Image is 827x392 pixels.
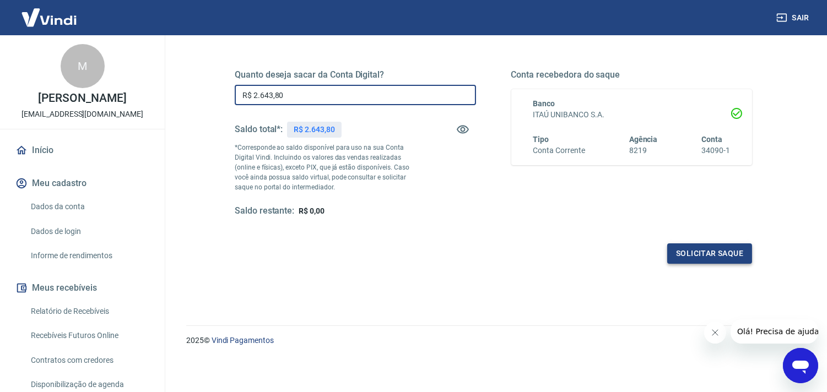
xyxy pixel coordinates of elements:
[629,145,658,156] h6: 8219
[61,44,105,88] div: M
[21,108,143,120] p: [EMAIL_ADDRESS][DOMAIN_NAME]
[13,171,152,195] button: Meu cadastro
[235,124,283,135] h5: Saldo total*:
[774,8,814,28] button: Sair
[294,124,334,135] p: R$ 2.643,80
[38,92,126,104] p: [PERSON_NAME]
[235,143,415,192] p: *Corresponde ao saldo disponível para uso na sua Conta Digital Vindi. Incluindo os valores das ve...
[13,138,152,162] a: Início
[13,276,152,300] button: Meus recebíveis
[26,324,152,347] a: Recebíveis Futuros Online
[701,145,730,156] h6: 34090-1
[704,322,726,344] iframe: Fechar mensagem
[667,243,752,264] button: Solicitar saque
[629,135,658,144] span: Agência
[235,69,476,80] h5: Quanto deseja sacar da Conta Digital?
[783,348,818,383] iframe: Botão para abrir a janela de mensagens
[731,319,818,344] iframe: Mensagem da empresa
[26,220,152,243] a: Dados de login
[533,135,549,144] span: Tipo
[13,1,85,34] img: Vindi
[533,99,555,108] span: Banco
[26,349,152,372] a: Contratos com credores
[26,244,152,267] a: Informe de rendimentos
[511,69,753,80] h5: Conta recebedora do saque
[186,335,801,346] p: 2025 ©
[26,195,152,218] a: Dados da conta
[299,206,325,215] span: R$ 0,00
[533,109,731,121] h6: ITAÚ UNIBANCO S.A.
[235,205,294,217] h5: Saldo restante:
[533,145,585,156] h6: Conta Corrente
[26,300,152,323] a: Relatório de Recebíveis
[7,8,93,17] span: Olá! Precisa de ajuda?
[701,135,722,144] span: Conta
[212,336,274,345] a: Vindi Pagamentos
